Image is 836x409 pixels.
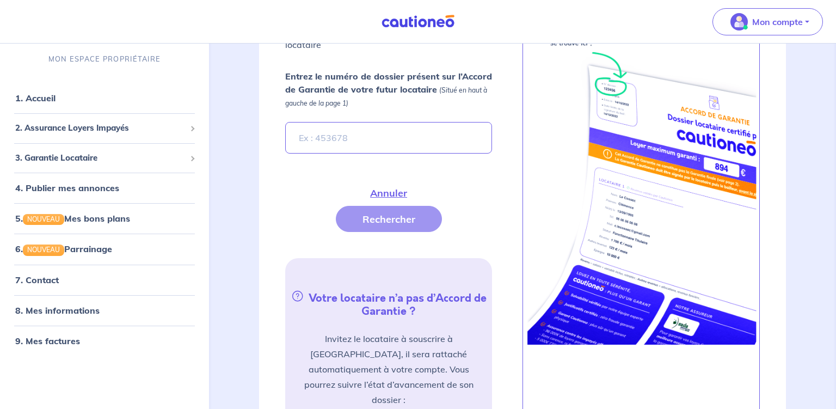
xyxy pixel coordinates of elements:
[285,122,492,154] input: Ex : 453678
[4,118,205,139] div: 2. Assurance Loyers Impayés
[4,330,205,352] div: 9. Mes factures
[15,93,56,103] a: 1. Accueil
[298,331,479,407] p: Invitez le locataire à souscrire à [GEOGRAPHIC_DATA], il sera rattaché automatiquement à votre co...
[15,274,59,285] a: 7. Contact
[15,182,119,193] a: 4. Publier mes annonces
[15,305,100,316] a: 8. Mes informations
[730,13,748,30] img: illu_account_valid_menu.svg
[285,86,487,107] em: (Situé en haut à gauche de la page 1)
[4,177,205,199] div: 4. Publier mes annonces
[4,207,205,229] div: 5.NOUVEAUMes bons plans
[4,269,205,291] div: 7. Contact
[15,122,186,135] span: 2. Assurance Loyers Impayés
[285,71,492,95] strong: Entrez le numéro de dossier présent sur l’Accord de Garantie de votre futur locataire
[290,289,488,318] h5: Votre locataire n’a pas d’Accord de Garantie ?
[343,180,434,206] button: Annuler
[15,152,186,164] span: 3. Garantie Locataire
[4,87,205,109] div: 1. Accueil
[712,8,823,35] button: illu_account_valid_menu.svgMon compte
[4,300,205,321] div: 8. Mes informations
[15,335,80,346] a: 9. Mes factures
[15,213,130,224] a: 5.NOUVEAUMes bons plans
[15,243,112,254] a: 6.NOUVEAUParrainage
[4,148,205,169] div: 3. Garantie Locataire
[377,15,459,28] img: Cautioneo
[48,54,161,64] p: MON ESPACE PROPRIÉTAIRE
[752,15,803,28] p: Mon compte
[4,238,205,260] div: 6.NOUVEAUParrainage
[525,18,757,345] img: certificate-new.png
